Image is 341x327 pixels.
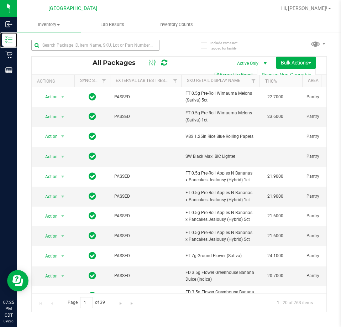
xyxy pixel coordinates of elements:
a: Go to the last page [127,297,137,307]
span: 22.7000 [264,92,287,102]
input: Search Package ID, Item Name, SKU, Lot or Part Number... [31,40,159,51]
span: Include items not tagged for facility [210,40,246,51]
button: Bulk Actions [276,57,316,69]
inline-svg: Inventory [5,36,12,43]
span: select [58,192,67,202]
inline-svg: Inbound [5,21,12,28]
span: Page of 39 [62,297,111,308]
a: Sku Retail Display Name [187,78,240,83]
span: In Sync [89,191,96,201]
span: FD 3.5g Flower Greenhouse Banana Dulce (Indica) [185,289,255,302]
span: 23.6000 [264,111,287,122]
button: Export to Excel [209,69,257,81]
span: select [58,92,67,102]
span: SW Black Maxi BIC Lighter [185,153,255,160]
span: select [58,211,67,221]
span: 20.7000 [264,271,287,281]
span: FD 3.5g Flower Greenhouse Banana Dulce (Indica) [185,269,255,283]
span: FT 0.5g Pre-Roll Wimauma Melons (Sativa) 1ct [185,110,255,123]
span: FT 0.5g Pre-Roll Apples N Bananas x Pancakes Jealousy (Hybrid) 5ct [185,209,255,223]
a: Inventory Counts [144,17,208,32]
span: Inventory Counts [150,21,203,28]
span: In Sync [89,211,96,221]
a: Inventory [17,17,81,32]
a: Filter [248,75,259,87]
span: In Sync [89,92,96,102]
span: Action [39,231,58,241]
input: 1 [80,297,93,308]
span: Action [39,152,58,162]
span: Lab Results [91,21,134,28]
span: In Sync [89,271,96,281]
span: FT 0.5g Pre-Roll Apples N Bananas x Pancakes Jealousy (Hybrid) 5ct [185,229,255,243]
span: PASSED [114,233,177,239]
span: 21.6000 [264,211,287,221]
span: In Sync [89,151,96,161]
p: 09/26 [3,318,14,324]
button: Receive Non-Cannabis [257,69,316,81]
span: PASSED [114,272,177,279]
span: Action [39,211,58,221]
span: In Sync [89,171,96,181]
p: 07:25 PM CDT [3,299,14,318]
span: select [58,112,67,122]
span: FT 7g Ground Flower (Sativa) [185,253,255,259]
span: In Sync [89,291,96,301]
span: Action [39,131,58,141]
span: FT 0.5g Pre-Roll Apples N Bananas x Pancakes Jealousy (Hybrid) 1ct [185,170,255,183]
a: External Lab Test Result [116,78,172,83]
span: PASSED [114,292,177,299]
a: Filter [169,75,181,87]
span: select [58,271,67,281]
span: Bulk Actions [281,60,311,66]
a: Go to the next page [116,297,126,307]
iframe: Resource center [7,270,28,291]
span: select [58,251,67,261]
span: select [58,291,67,301]
span: select [58,172,67,182]
span: 20.7000 [264,291,287,301]
span: PASSED [114,94,177,100]
span: PASSED [114,253,177,259]
span: Action [39,112,58,122]
span: FT 0.5g Pre-Roll Wimauma Melons (Sativa) 5ct [185,90,255,104]
span: Action [39,271,58,281]
span: Action [39,251,58,261]
span: In Sync [89,251,96,261]
span: 1 - 20 of 763 items [271,297,319,308]
span: In Sync [89,231,96,241]
span: Inventory [17,21,81,28]
span: 21.9000 [264,191,287,202]
span: In Sync [89,111,96,121]
inline-svg: Reports [5,67,12,74]
span: Action [39,291,58,301]
span: FT 0.5g Pre-Roll Apples N Bananas x Pancakes Jealousy (Hybrid) 1ct [185,190,255,203]
span: 21.6000 [264,231,287,241]
span: select [58,231,67,241]
span: Action [39,92,58,102]
span: PASSED [114,193,177,200]
a: THC% [265,79,277,84]
div: Actions [37,79,72,84]
span: Action [39,172,58,182]
inline-svg: Retail [5,51,12,58]
span: Action [39,192,58,202]
span: PASSED [114,213,177,219]
span: 21.9000 [264,171,287,182]
span: 24.1000 [264,251,287,261]
a: Area [308,78,319,83]
span: PASSED [114,173,177,180]
a: Filter [98,75,110,87]
span: In Sync [89,131,96,141]
span: All Packages [93,59,143,67]
span: select [58,152,67,162]
span: [GEOGRAPHIC_DATA] [48,5,97,11]
span: Hi, [PERSON_NAME]! [281,5,327,11]
a: Lab Results [81,17,145,32]
span: select [58,131,67,141]
span: VBS 1.25in Rice Blue Rolling Papers [185,133,255,140]
span: PASSED [114,113,177,120]
a: Sync Status [80,78,107,83]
